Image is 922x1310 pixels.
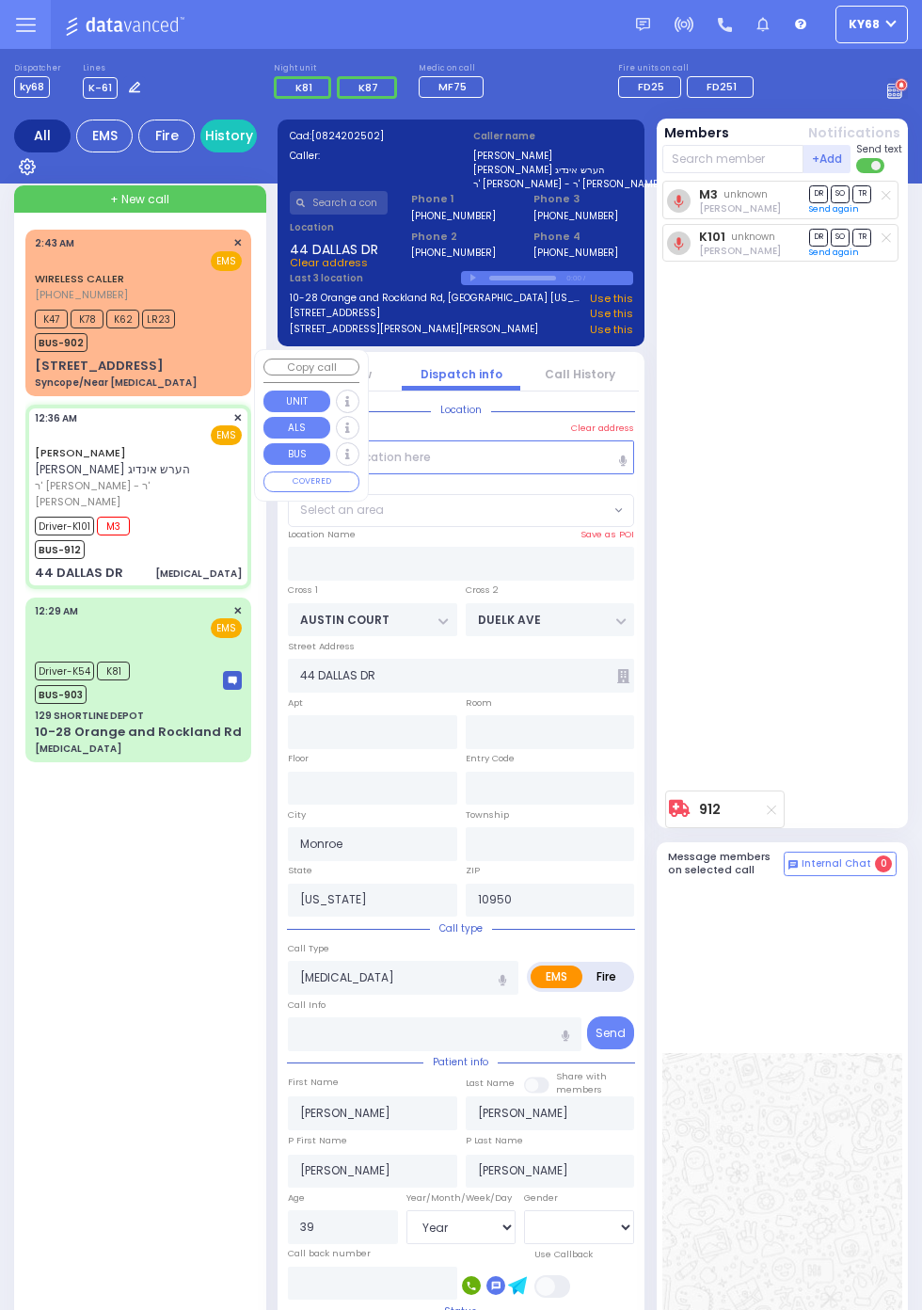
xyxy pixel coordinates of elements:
[290,129,450,143] label: Cad:
[533,229,632,245] span: Phone 4
[431,403,491,417] span: Location
[288,528,356,541] label: Location Name
[831,185,850,203] span: SO
[788,860,798,870] img: comment-alt.png
[290,291,584,307] a: 10-28 Orange and Rockland Rd, [GEOGRAPHIC_DATA] [US_STATE]
[76,120,133,152] div: EMS
[466,696,492,710] label: Room
[533,191,632,207] span: Phone 3
[288,583,318,597] label: Cross 1
[581,966,631,988] label: Fire
[14,63,61,74] label: Dispatcher
[35,685,87,704] span: BUS-903
[849,16,880,33] span: ky68
[466,583,499,597] label: Cross 2
[438,79,467,94] span: MF75
[200,120,257,152] a: History
[211,425,242,445] span: EMS
[466,1077,515,1090] label: Last Name
[533,209,618,223] label: [PHONE_NUMBER]
[556,1083,602,1095] span: members
[473,149,633,163] label: [PERSON_NAME]
[723,187,768,201] span: unknown
[35,236,74,250] span: 2:43 AM
[411,229,510,245] span: Phone 2
[290,149,450,163] label: Caller:
[421,366,502,382] a: Dispatch info
[802,857,871,871] span: Internal Chat
[97,517,130,535] span: M3
[531,966,582,988] label: EMS
[831,229,850,247] span: SO
[288,942,329,955] label: Call Type
[35,333,87,352] span: BUS-902
[856,156,886,175] label: Turn off text
[35,564,123,583] div: 44 DALLAS DR
[809,247,859,258] a: Send again
[35,517,94,535] span: Driver-K101
[71,310,103,328] span: K78
[288,1191,305,1205] label: Age
[699,187,718,201] a: M3
[587,1016,634,1049] button: Send
[288,1076,339,1089] label: First Name
[423,1055,498,1069] span: Patient info
[35,357,164,375] div: [STREET_ADDRESS]
[699,230,725,244] a: K101
[106,310,139,328] span: K62
[466,752,515,765] label: Entry Code
[707,79,737,94] span: FD251
[263,391,330,412] button: UNIT
[731,230,775,244] span: unknown
[290,322,538,338] a: [STREET_ADDRESS][PERSON_NAME][PERSON_NAME]
[590,306,633,322] a: Use this
[636,18,650,32] img: message.svg
[466,808,509,822] label: Township
[784,852,897,876] button: Internal Chat 0
[288,998,326,1012] label: Call Info
[411,209,496,223] label: [PHONE_NUMBER]
[35,461,190,477] span: [PERSON_NAME] הערש אינדיג
[288,1134,347,1147] label: P First Name
[618,63,759,74] label: Fire units on call
[290,220,389,234] label: Location
[430,921,492,935] span: Call type
[288,752,309,765] label: Floor
[14,76,50,98] span: ky68
[223,671,242,690] img: message-box.svg
[97,662,130,680] span: K81
[35,375,197,390] div: Syncope/Near [MEDICAL_DATA]
[533,246,618,260] label: [PHONE_NUMBER]
[699,244,781,258] span: Shlomo Appel
[524,1191,558,1205] label: Gender
[65,13,190,37] img: Logo
[406,1191,517,1205] div: Year/Month/Week/Day
[809,203,859,215] a: Send again
[35,411,77,425] span: 12:36 AM
[580,528,634,541] label: Save as POI
[590,322,633,338] a: Use this
[263,471,359,492] button: COVERED
[233,410,242,426] span: ✕
[466,1134,523,1147] label: P Last Name
[263,443,330,465] button: BUS
[233,603,242,619] span: ✕
[699,803,721,817] a: 912
[288,864,312,877] label: State
[295,80,312,95] span: K81
[290,255,368,270] span: Clear address
[138,120,195,152] div: Fire
[155,567,242,581] div: [MEDICAL_DATA]
[358,80,378,95] span: K87
[14,120,71,152] div: All
[835,6,908,43] button: ky68
[290,191,389,215] input: Search a contact
[35,742,121,756] div: [MEDICAL_DATA]
[419,63,489,74] label: Medic on call
[852,229,871,247] span: TR
[664,123,729,143] button: Members
[288,1247,371,1260] label: Call back number
[35,662,94,680] span: Driver-K54
[411,246,496,260] label: [PHONE_NUMBER]
[35,271,124,286] a: WIRELESS CALLER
